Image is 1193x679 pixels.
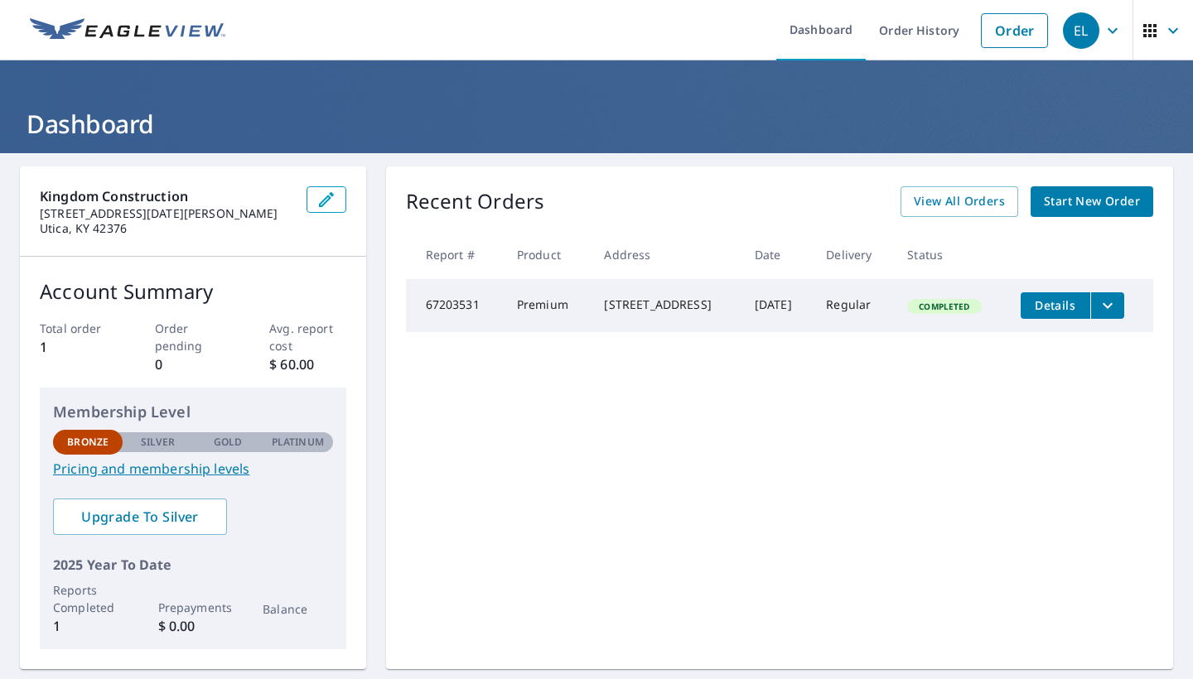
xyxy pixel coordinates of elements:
[504,279,592,332] td: Premium
[604,296,727,313] div: [STREET_ADDRESS]
[894,230,1007,279] th: Status
[1044,191,1140,212] span: Start New Order
[406,186,545,217] p: Recent Orders
[66,508,214,526] span: Upgrade To Silver
[813,230,894,279] th: Delivery
[1063,12,1099,49] div: EL
[1021,292,1090,319] button: detailsBtn-67203531
[155,354,231,374] p: 0
[901,186,1018,217] a: View All Orders
[53,401,333,423] p: Membership Level
[214,435,242,450] p: Gold
[155,320,231,354] p: Order pending
[406,230,504,279] th: Report #
[813,279,894,332] td: Regular
[269,354,345,374] p: $ 60.00
[1031,186,1153,217] a: Start New Order
[40,186,293,206] p: Kingdom Construction
[141,435,176,450] p: Silver
[40,206,293,221] p: [STREET_ADDRESS][DATE][PERSON_NAME]
[40,277,346,306] p: Account Summary
[914,191,1005,212] span: View All Orders
[158,599,228,616] p: Prepayments
[53,498,227,535] a: Upgrade To Silver
[30,18,225,43] img: EV Logo
[1090,292,1124,319] button: filesDropdownBtn-67203531
[981,13,1048,48] a: Order
[909,301,979,312] span: Completed
[67,435,109,450] p: Bronze
[53,581,123,616] p: Reports Completed
[158,616,228,636] p: $ 0.00
[741,230,813,279] th: Date
[53,555,333,575] p: 2025 Year To Date
[263,600,332,618] p: Balance
[591,230,741,279] th: Address
[53,459,333,479] a: Pricing and membership levels
[1031,297,1080,313] span: Details
[20,107,1173,141] h1: Dashboard
[53,616,123,636] p: 1
[504,230,592,279] th: Product
[40,221,293,236] p: Utica, KY 42376
[40,320,116,337] p: Total order
[40,337,116,357] p: 1
[269,320,345,354] p: Avg. report cost
[741,279,813,332] td: [DATE]
[406,279,504,332] td: 67203531
[272,435,324,450] p: Platinum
